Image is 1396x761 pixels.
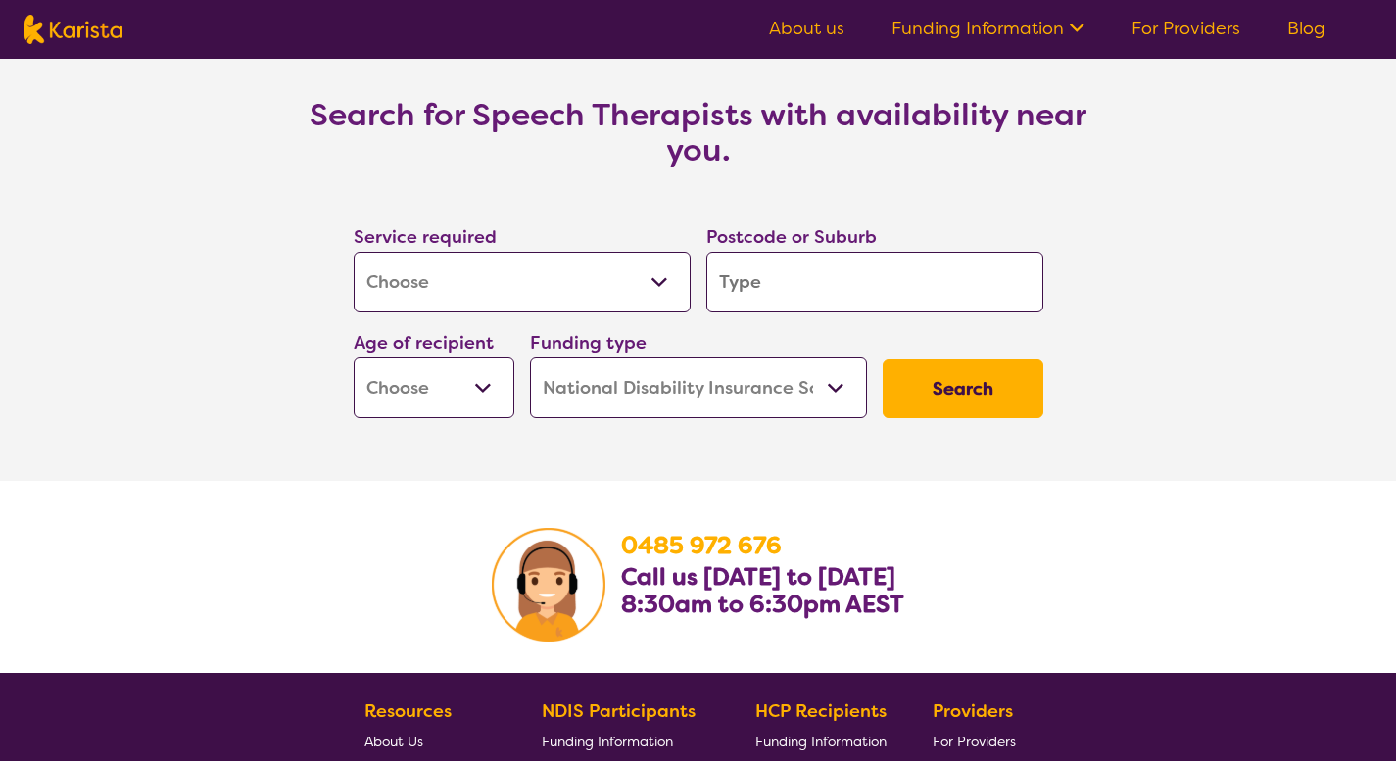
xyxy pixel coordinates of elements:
a: For Providers [933,726,1024,756]
label: Postcode or Suburb [706,225,877,249]
b: Resources [364,699,452,723]
img: Karista logo [24,15,122,44]
label: Age of recipient [354,331,494,355]
b: HCP Recipients [755,699,887,723]
a: About Us [364,726,496,756]
label: Service required [354,225,497,249]
h3: Search for Speech Therapists with availability near you. [307,97,1090,167]
img: Karista Client Service [492,528,605,642]
span: Funding Information [542,733,673,750]
button: Search [883,359,1043,418]
a: Funding Information [891,17,1084,40]
b: Providers [933,699,1013,723]
a: Funding Information [755,726,887,756]
b: Call us [DATE] to [DATE] [621,561,895,593]
input: Type [706,252,1043,312]
b: 8:30am to 6:30pm AEST [621,589,904,620]
a: Blog [1287,17,1325,40]
b: NDIS Participants [542,699,696,723]
a: For Providers [1131,17,1240,40]
a: 0485 972 676 [621,530,782,561]
span: About Us [364,733,423,750]
span: For Providers [933,733,1016,750]
a: About us [769,17,844,40]
label: Funding type [530,331,647,355]
iframe: Chat Window [1309,679,1370,739]
span: Funding Information [755,733,887,750]
a: Funding Information [542,726,710,756]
